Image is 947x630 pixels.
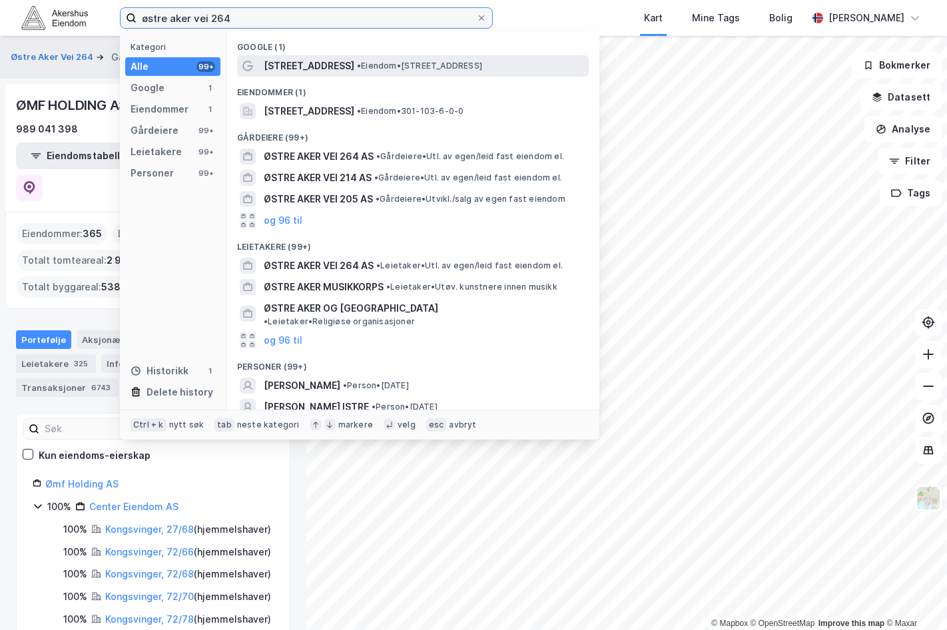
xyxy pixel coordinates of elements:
[196,168,215,178] div: 99+
[860,84,942,111] button: Datasett
[264,103,354,119] span: [STREET_ADDRESS]
[137,8,476,28] input: Søk på adresse, matrikkel, gårdeiere, leietakere eller personer
[71,357,91,370] div: 325
[169,420,204,430] div: nytt søk
[852,52,942,79] button: Bokmerker
[372,402,438,412] span: Person • [DATE]
[376,260,563,271] span: Leietaker • Utl. av egen/leid fast eiendom el.
[751,619,815,628] a: OpenStreetMap
[376,194,380,204] span: •
[77,330,139,349] div: Aksjonærer
[39,448,151,464] div: Kun eiendoms-eierskap
[386,282,557,292] span: Leietaker • Utøv. kunstnere innen musikk
[398,420,416,430] div: velg
[131,165,174,181] div: Personer
[343,380,347,390] span: •
[147,384,213,400] div: Delete history
[17,250,171,271] div: Totalt tomteareal :
[196,147,215,157] div: 99+
[226,31,599,55] div: Google (1)
[107,252,166,268] span: 2 919 890 ㎡
[131,418,166,432] div: Ctrl + k
[204,366,215,376] div: 1
[204,83,215,93] div: 1
[16,143,135,169] button: Eiendomstabell
[131,42,220,52] div: Kategori
[63,566,87,582] div: 100%
[769,10,792,26] div: Bolig
[264,378,340,394] span: [PERSON_NAME]
[226,77,599,101] div: Eiendommer (1)
[372,402,376,412] span: •
[864,116,942,143] button: Analyse
[63,589,87,605] div: 100%
[374,172,378,182] span: •
[105,611,271,627] div: ( hjemmelshaver )
[449,420,476,430] div: avbryt
[237,420,300,430] div: neste kategori
[880,566,947,630] div: Kontrollprogram for chat
[131,363,188,379] div: Historikk
[264,149,374,164] span: ØSTRE AKER VEI 264 AS
[16,354,96,373] div: Leietakere
[105,613,194,625] a: Kongsvinger, 72/78
[357,61,361,71] span: •
[17,276,158,298] div: Totalt byggareal :
[264,170,372,186] span: ØSTRE AKER VEI 214 AS
[374,172,562,183] span: Gårdeiere • Utl. av egen/leid fast eiendom el.
[63,544,87,560] div: 100%
[226,231,599,255] div: Leietakere (99+)
[11,51,96,64] button: Østre Aker Vei 264
[264,316,268,326] span: •
[376,194,565,204] span: Gårdeiere • Utvikl./salg av egen fast eiendom
[204,104,215,115] div: 1
[196,61,215,72] div: 99+
[828,10,904,26] div: [PERSON_NAME]
[264,316,415,327] span: Leietaker • Religiøse organisasjoner
[101,279,153,295] span: 538 530 ㎡
[357,61,482,71] span: Eiendom • [STREET_ADDRESS]
[426,418,447,432] div: esc
[264,191,373,207] span: ØSTRE AKER VEI 205 AS
[105,589,271,605] div: ( hjemmelshaver )
[357,106,464,117] span: Eiendom • 301-103-6-0-0
[105,566,271,582] div: ( hjemmelshaver )
[105,544,271,560] div: ( hjemmelshaver )
[63,611,87,627] div: 100%
[111,49,151,65] div: Gårdeier
[214,418,234,432] div: tab
[45,478,119,489] a: Ømf Holding AS
[376,151,380,161] span: •
[196,125,215,136] div: 99+
[131,59,149,75] div: Alle
[105,568,194,579] a: Kongsvinger, 72/68
[376,151,564,162] span: Gårdeiere • Utl. av egen/leid fast eiendom el.
[105,546,194,557] a: Kongsvinger, 72/66
[264,212,302,228] button: og 96 til
[83,226,102,242] span: 365
[89,381,113,394] div: 6743
[692,10,740,26] div: Mine Tags
[644,10,663,26] div: Kart
[264,332,302,348] button: og 96 til
[131,80,164,96] div: Google
[16,378,119,397] div: Transaksjoner
[264,399,369,415] span: [PERSON_NAME] ISTRE
[264,58,354,74] span: [STREET_ADDRESS]
[131,101,188,117] div: Eiendommer
[16,330,71,349] div: Portefølje
[264,300,438,316] span: ØSTRE AKER OG [GEOGRAPHIC_DATA]
[105,523,194,535] a: Kongsvinger, 27/68
[880,180,942,206] button: Tags
[264,258,374,274] span: ØSTRE AKER VEI 264 AS
[880,566,947,630] iframe: Chat Widget
[226,351,599,375] div: Personer (99+)
[17,223,107,244] div: Eiendommer :
[89,501,178,512] a: Center Eiendom AS
[338,420,373,430] div: markere
[101,354,129,373] div: Info
[264,279,384,295] span: ØSTRE AKER MUSIKKORPS
[343,380,409,391] span: Person • [DATE]
[16,95,130,116] div: ØMF HOLDING AS
[105,521,271,537] div: ( hjemmelshaver )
